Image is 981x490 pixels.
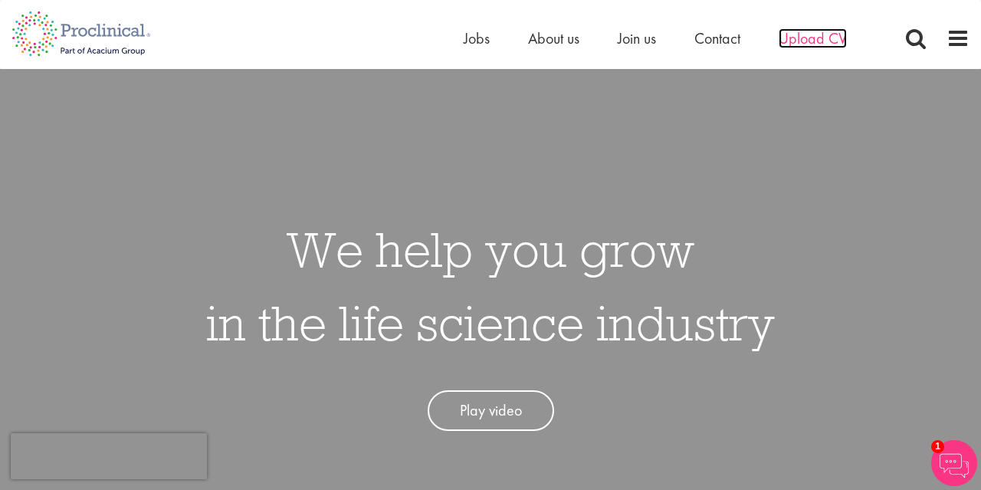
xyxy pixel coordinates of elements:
[931,440,944,453] span: 1
[694,28,740,48] a: Contact
[779,28,847,48] a: Upload CV
[206,212,775,360] h1: We help you grow in the life science industry
[464,28,490,48] a: Jobs
[618,28,656,48] a: Join us
[528,28,579,48] a: About us
[428,390,554,431] a: Play video
[931,440,977,486] img: Chatbot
